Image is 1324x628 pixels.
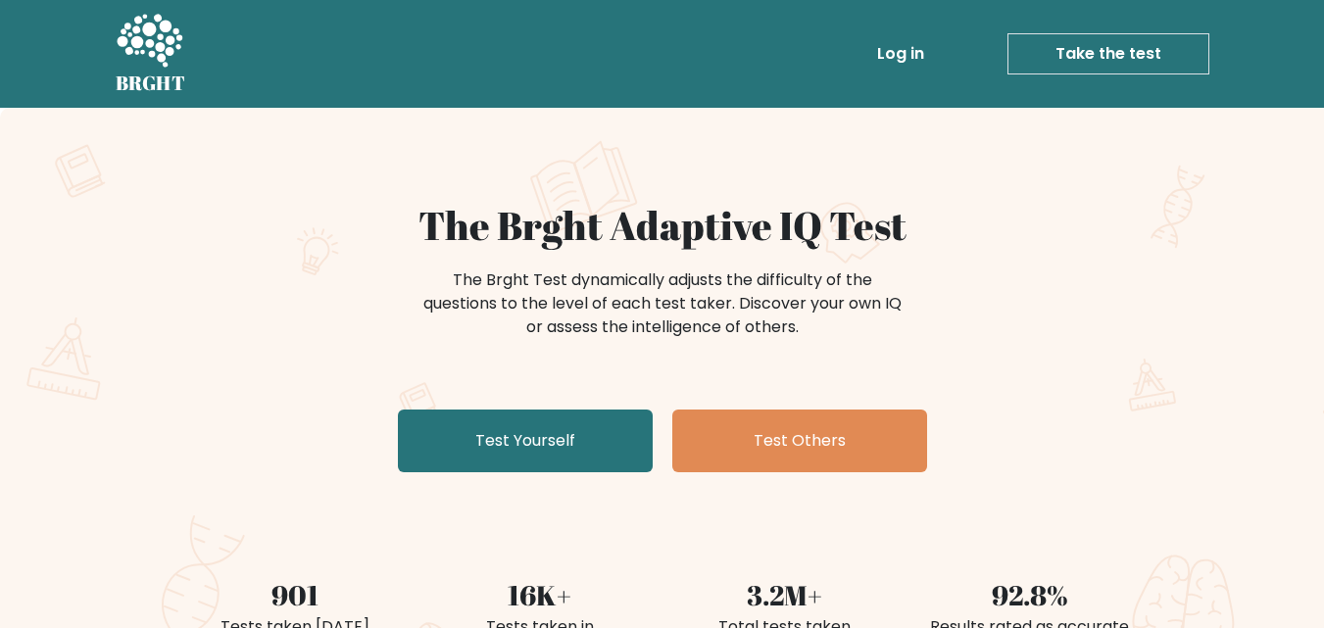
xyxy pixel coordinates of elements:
[674,574,896,615] div: 3.2M+
[869,34,932,73] a: Log in
[429,574,651,615] div: 16K+
[116,8,186,100] a: BRGHT
[417,268,907,339] div: The Brght Test dynamically adjusts the difficulty of the questions to the level of each test take...
[184,202,1141,249] h1: The Brght Adaptive IQ Test
[184,574,406,615] div: 901
[1007,33,1209,74] a: Take the test
[398,410,653,472] a: Test Yourself
[919,574,1141,615] div: 92.8%
[116,72,186,95] h5: BRGHT
[672,410,927,472] a: Test Others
